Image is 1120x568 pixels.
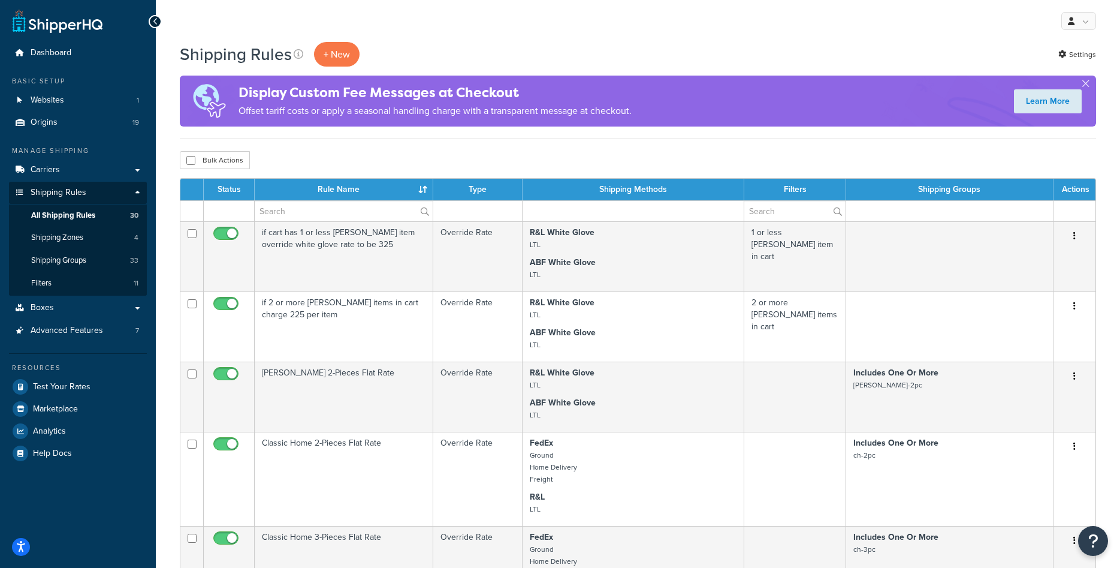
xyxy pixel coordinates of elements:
[530,437,553,449] strong: FedEx
[9,112,147,134] a: Origins 19
[9,320,147,342] li: Advanced Features
[134,278,138,288] span: 11
[180,151,250,169] button: Bulk Actions
[13,9,102,33] a: ShipperHQ Home
[31,95,64,106] span: Websites
[530,504,541,515] small: LTL
[9,250,147,272] a: Shipping Groups 33
[314,42,360,67] p: + New
[744,221,846,291] td: 1 or less [PERSON_NAME] item in cart
[31,233,83,243] span: Shipping Zones
[1078,526,1108,556] button: Open Resource Center
[255,362,433,432] td: [PERSON_NAME] 2-Pieces Flat Rate
[433,291,522,362] td: Override Rate
[132,118,139,128] span: 19
[9,363,147,373] div: Resources
[9,320,147,342] a: Advanced Features 7
[180,43,292,66] h1: Shipping Rules
[31,278,52,288] span: Filters
[31,326,103,336] span: Advanced Features
[33,382,90,392] span: Test Your Rates
[9,398,147,420] a: Marketplace
[530,410,541,420] small: LTL
[130,256,138,266] span: 33
[530,450,577,485] small: Ground Home Delivery Freight
[530,326,596,339] strong: ABF White Glove
[33,426,66,437] span: Analytics
[530,366,594,379] strong: R&L White Glove
[1053,179,1095,200] th: Actions
[31,188,86,198] span: Shipping Rules
[853,380,922,390] small: [PERSON_NAME]-2pc
[9,376,147,398] a: Test Your Rates
[744,201,846,221] input: Search
[204,179,255,200] th: Status
[853,366,938,379] strong: Includes One Or More
[255,221,433,291] td: if cart has 1 or less [PERSON_NAME] item override white glove rate to be 325
[530,269,541,280] small: LTL
[255,201,433,221] input: Search
[1058,46,1096,63] a: Settings
[9,89,147,112] a: Websites 1
[9,272,147,294] li: Filters
[180,76,239,127] img: duties-banner-06bc72dcb5fe05cb3f9472aba00be2ae8eb53ab6f0d8bb03d382ba314ac3c341.png
[255,432,433,526] td: Classic Home 2-Pieces Flat Rate
[9,112,147,134] li: Origins
[9,250,147,272] li: Shipping Groups
[33,404,78,414] span: Marketplace
[9,182,147,204] a: Shipping Rules
[9,297,147,319] li: Boxes
[530,239,541,250] small: LTL
[530,396,596,409] strong: ABF White Glove
[853,437,938,449] strong: Includes One Or More
[530,309,541,320] small: LTL
[137,95,139,106] span: 1
[846,179,1053,200] th: Shipping Groups
[31,118,58,128] span: Origins
[530,226,594,239] strong: R&L White Glove
[530,380,541,390] small: LTL
[433,179,522,200] th: Type
[9,443,147,464] a: Help Docs
[9,76,147,86] div: Basic Setup
[31,256,86,266] span: Shipping Groups
[31,48,71,58] span: Dashboard
[9,42,147,64] a: Dashboard
[744,291,846,362] td: 2 or more [PERSON_NAME] items in cart
[9,420,147,442] a: Analytics
[1014,89,1082,113] a: Learn More
[31,303,54,313] span: Boxes
[9,205,147,227] li: All Shipping Rules
[130,211,138,221] span: 30
[9,89,147,112] li: Websites
[9,272,147,294] a: Filters 11
[853,450,876,461] small: ch-2pc
[9,227,147,249] li: Shipping Zones
[9,205,147,227] a: All Shipping Rules 30
[135,326,139,336] span: 7
[530,339,541,350] small: LTL
[433,362,522,432] td: Override Rate
[255,291,433,362] td: if 2 or more [PERSON_NAME] items in cart charge 225 per item
[9,146,147,156] div: Manage Shipping
[530,256,596,269] strong: ABF White Glove
[744,179,846,200] th: Filters
[9,227,147,249] a: Shipping Zones 4
[134,233,138,243] span: 4
[255,179,433,200] th: Rule Name : activate to sort column ascending
[530,296,594,309] strong: R&L White Glove
[433,432,522,526] td: Override Rate
[33,449,72,459] span: Help Docs
[523,179,745,200] th: Shipping Methods
[853,531,938,543] strong: Includes One Or More
[239,103,632,119] p: Offset tariff costs or apply a seasonal handling charge with a transparent message at checkout.
[530,531,553,543] strong: FedEx
[9,182,147,296] li: Shipping Rules
[9,159,147,181] a: Carriers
